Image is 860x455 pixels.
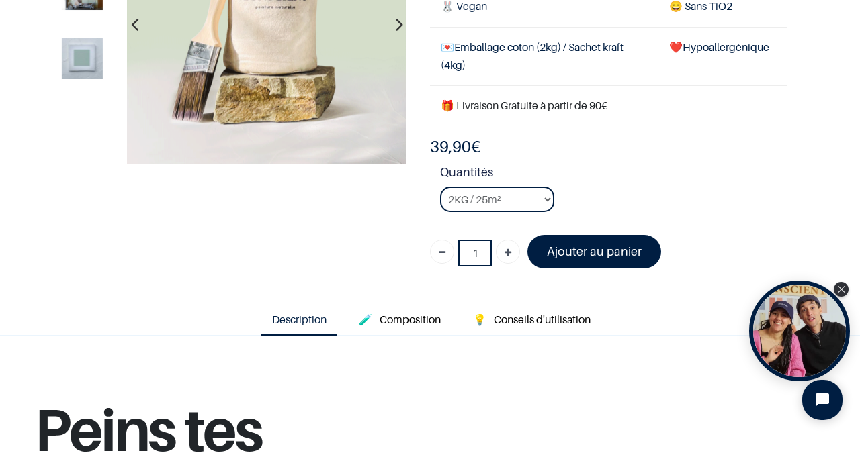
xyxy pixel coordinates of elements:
[430,137,480,156] b: €
[62,38,103,79] img: Product image
[430,27,658,85] td: Emballage coton (2kg) / Sachet kraft (4kg)
[547,244,642,258] font: Ajouter au panier
[658,27,787,85] td: ❤️Hypoallergénique
[272,313,327,326] span: Description
[496,240,520,264] a: Ajouter
[494,313,591,326] span: Conseils d'utilisation
[380,313,441,326] span: Composition
[749,281,850,381] div: Open Tolstoy widget
[441,99,607,112] font: 🎁 Livraison Gratuite à partir de 90€
[440,163,787,187] strong: Quantités
[359,313,372,326] span: 🧪
[527,235,661,268] a: Ajouter au panier
[834,282,849,297] div: Close Tolstoy widget
[749,281,850,381] div: Open Tolstoy
[430,240,454,264] a: Supprimer
[441,40,454,54] span: 💌
[430,137,471,156] span: 39,90
[791,368,854,432] iframe: Tidio Chat
[749,281,850,381] div: Tolstoy bubble widget
[473,313,486,326] span: 💡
